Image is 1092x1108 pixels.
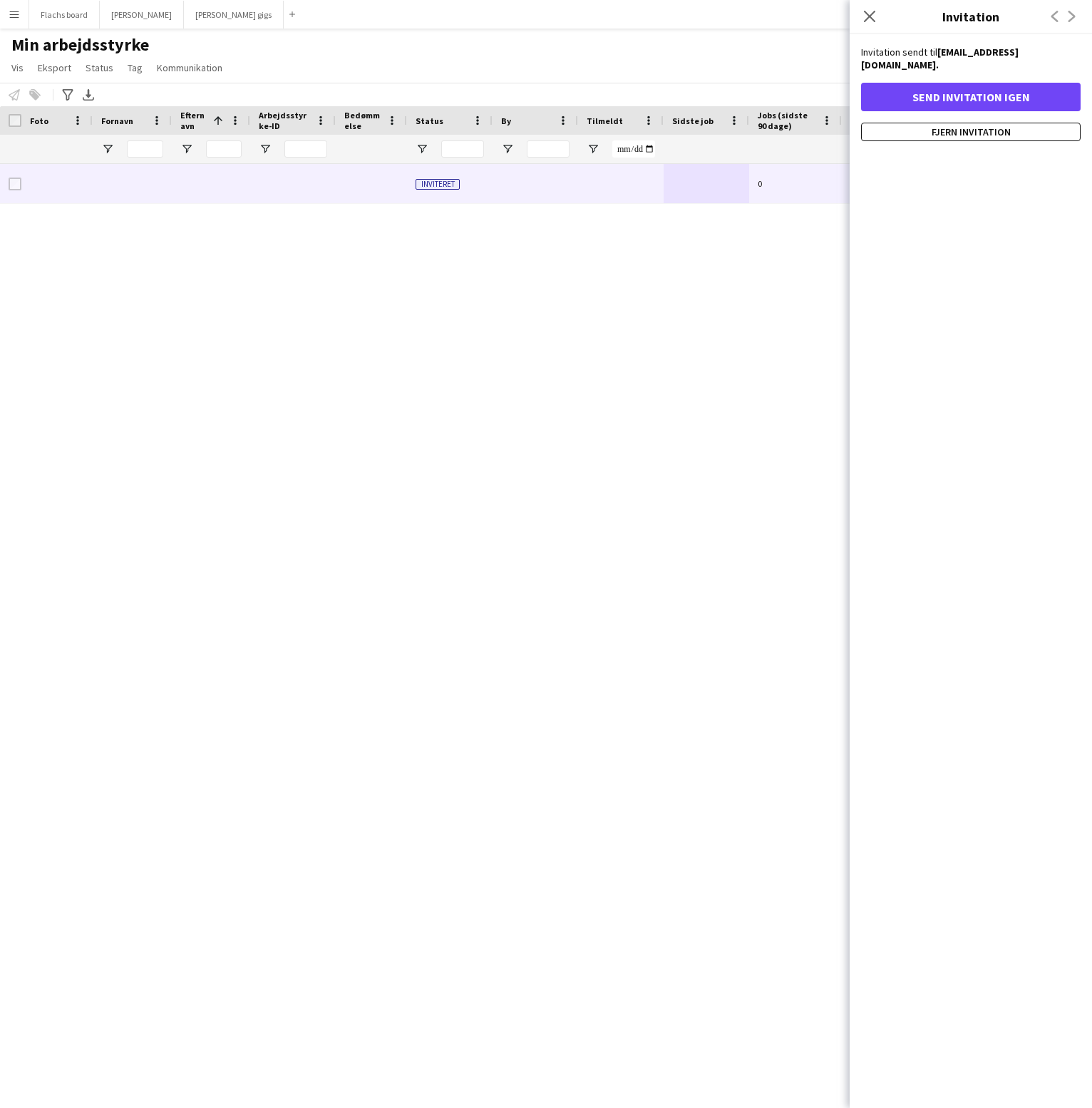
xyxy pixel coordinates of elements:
[29,1,100,29] button: Flachs board
[501,143,514,155] button: Åbn Filtermenu
[32,58,77,77] a: Eksport
[180,110,207,131] span: Efternavn
[416,179,460,190] span: Inviteret
[259,110,310,131] span: Arbejdsstyrke-ID
[206,140,242,158] input: Efternavn Filter Input
[441,140,484,158] input: Status Filter Input
[101,116,133,126] span: Fornavn
[122,58,148,77] a: Tag
[861,46,1081,71] p: Invitation sendt til
[30,116,48,126] span: Foto
[861,46,1019,71] strong: [EMAIL_ADDRESS][DOMAIN_NAME].
[587,116,623,126] span: Tilmeldt
[59,86,76,103] app-action-btn: Avancerede filtre
[101,143,114,155] button: Åbn Filtermenu
[259,143,272,155] button: Åbn Filtermenu
[100,1,184,29] button: [PERSON_NAME]
[587,143,599,155] button: Åbn Filtermenu
[672,116,714,126] span: Sidste job
[184,1,284,29] button: [PERSON_NAME] gigs
[11,34,149,56] span: Min arbejdsstyrke
[80,58,119,77] a: Status
[861,123,1081,141] button: Fjern invitation
[38,61,71,74] span: Eksport
[850,7,1092,26] h3: Invitation
[758,110,816,131] span: Jobs (sidste 90 dage)
[749,164,842,203] div: 0
[9,178,21,190] input: Rækkevalg er deaktiveret for denne række (umarkeret)
[6,58,29,77] a: Vis
[86,61,113,74] span: Status
[612,140,655,158] input: Tilmeldt Filter Input
[127,140,163,158] input: Fornavn Filter Input
[9,114,21,127] input: Column with Header Selection
[151,58,228,77] a: Kommunikation
[80,86,97,103] app-action-btn: Eksporter XLSX
[157,61,222,74] span: Kommunikation
[861,83,1081,111] button: Send invitation igen
[344,110,381,131] span: Bedømmelse
[11,61,24,74] span: Vis
[527,140,570,158] input: By Filter Input
[180,143,193,155] button: Åbn Filtermenu
[128,61,143,74] span: Tag
[416,116,443,126] span: Status
[501,116,511,126] span: By
[416,143,428,155] button: Åbn Filtermenu
[284,140,327,158] input: Arbejdsstyrke-ID Filter Input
